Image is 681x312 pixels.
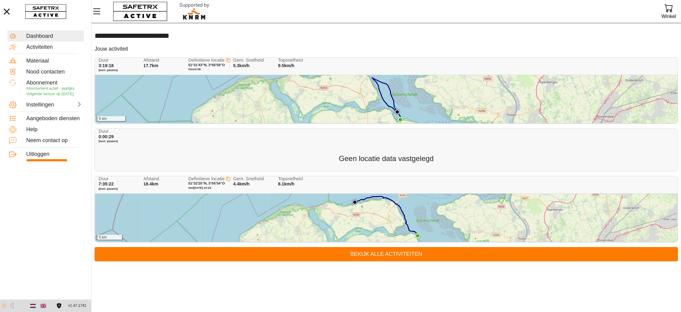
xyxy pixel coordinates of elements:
span: Gem. Snelheid [233,176,272,181]
div: Dashboard [26,33,82,40]
span: (excl. pauzes) [99,139,138,143]
span: 51°31'43"N, 3°56'59"O [188,63,225,67]
span: 0:00:29 [99,134,114,139]
span: 9.5km/h [278,63,294,68]
span: v1.47.1741 [68,303,86,309]
div: Neem contact op [26,137,82,144]
span: Topsnelheid [278,58,317,63]
img: ContactUs.svg [9,137,16,144]
img: PathStart.svg [395,109,400,115]
span: Topsnelheid [278,176,317,181]
img: ModeDark.svg [10,303,15,308]
span: Geen locatie data vastgelegd [339,154,434,163]
div: Help [26,126,82,133]
span: Definitieve locatie [188,176,225,181]
span: 7:35:22 [99,181,114,186]
img: Activities.svg [9,43,16,51]
img: PathEnd.svg [415,233,420,238]
div: Uitloggen [26,151,82,158]
button: v1.47.1741 [65,301,90,311]
a: Licentieovereenkomst [55,303,63,308]
button: Menu [92,5,107,18]
img: PathStart.svg [352,199,358,205]
span: 4.4km/h [233,181,250,186]
div: Nood contacten [26,69,82,75]
h5: Jouw activiteit [95,45,128,52]
span: 3:19:18 [99,63,114,68]
span: 51°32'25"N, 3°55'54"O [188,181,225,185]
span: Abonnement actief - jaarlijks [26,86,74,91]
button: English [38,301,49,311]
img: Help.svg [9,126,16,133]
img: RescueLogo.svg [172,2,216,21]
span: Volgende factuur op [DATE] [26,92,74,96]
span: Duur [99,58,138,63]
img: ModeLight.svg [2,303,7,308]
span: Duur [99,176,138,181]
span: (excl. pauzes) [99,187,138,191]
span: 18.4km [143,181,158,186]
div: 5 km [97,116,126,122]
span: 8.1km/h [278,181,294,186]
img: en.svg [41,303,46,309]
span: Duur [99,129,138,134]
span: 5.3km/h [233,63,250,68]
span: Om [DATE] 15:23 [188,186,211,189]
span: Afstand [143,58,182,63]
button: Dutch [28,301,38,311]
img: Subscription.svg [9,79,16,86]
div: Winkel [661,12,676,20]
div: Instellingen [26,102,53,108]
img: nl.svg [30,303,36,309]
span: Definitieve locatie [188,57,225,63]
span: Bekijk alle activiteiten [99,249,673,259]
img: PathEnd.svg [398,117,403,122]
div: Materiaal [26,58,82,64]
span: 17.7km [143,63,158,68]
span: Om 14:59 [188,67,201,71]
div: 5 km [97,235,123,240]
span: Gem. Snelheid [233,58,272,63]
span: (excl. pauzes) [99,68,138,72]
div: Aangeboden diensten [26,115,82,122]
img: Equipment.svg [9,57,16,64]
div: Abonnement [26,80,82,86]
div: Activiteiten [26,44,82,51]
a: Bekijk alle activiteiten [95,247,678,261]
span: Afstand [143,176,182,181]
